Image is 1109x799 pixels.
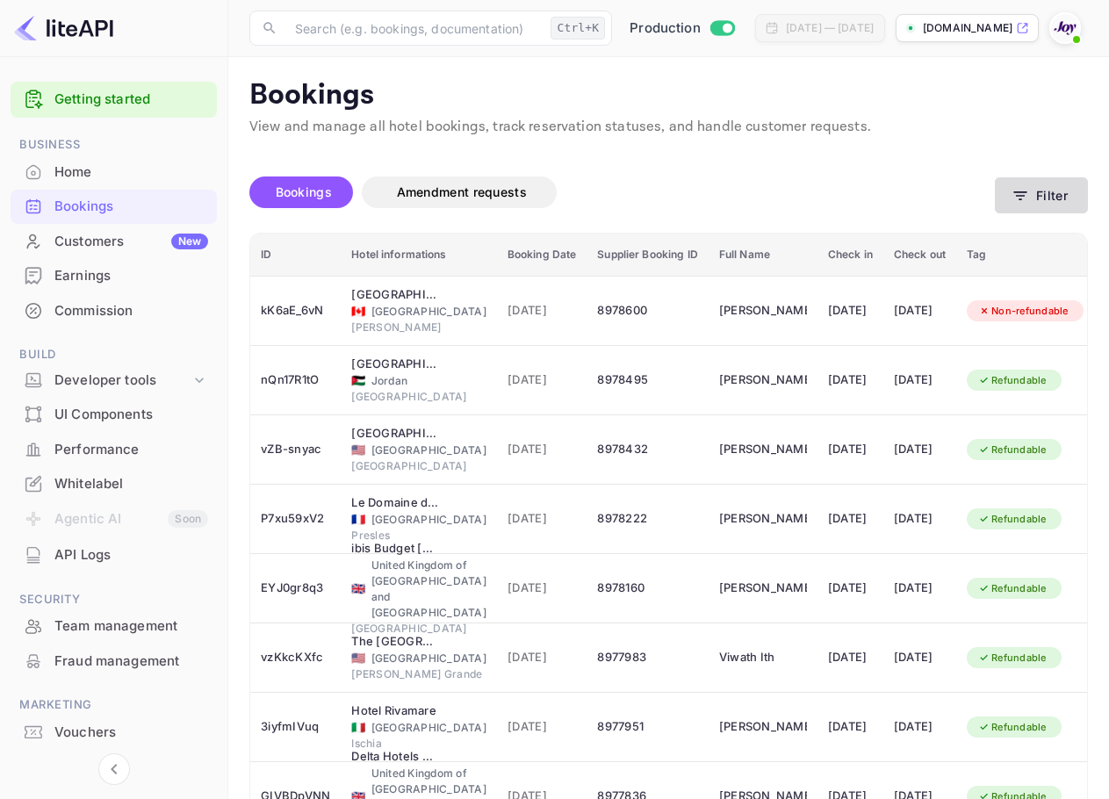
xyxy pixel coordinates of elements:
[11,433,217,467] div: Performance
[508,717,577,737] span: [DATE]
[894,297,946,325] div: [DATE]
[261,366,330,394] div: nQn17R1tO
[719,297,807,325] div: Maile Polansky
[261,713,330,741] div: 3iyfmIVuq
[54,474,208,494] div: Whitelabel
[261,297,330,325] div: kK6aE_6vN
[351,666,486,682] div: [PERSON_NAME] Grande
[11,538,217,572] div: API Logs
[923,20,1012,36] p: [DOMAIN_NAME]
[54,232,208,252] div: Customers
[284,11,544,46] input: Search (e.g. bookings, documentation)
[11,433,217,465] a: Performance
[719,366,807,394] div: Camila Conde
[597,574,697,602] div: 8978160
[351,306,365,317] span: Canada
[11,695,217,715] span: Marketing
[341,234,497,277] th: Hotel informations
[597,366,697,394] div: 8978495
[261,505,330,533] div: P7xu59xV2
[11,259,217,293] div: Earnings
[551,17,605,40] div: Ctrl+K
[14,14,113,42] img: LiteAPI logo
[719,713,807,741] div: Chris Kilgore
[54,90,208,110] a: Getting started
[11,538,217,571] a: API Logs
[351,736,486,752] div: Ischia
[11,82,217,118] div: Getting started
[828,366,873,394] div: [DATE]
[828,713,873,741] div: [DATE]
[11,467,217,500] a: Whitelabel
[894,366,946,394] div: [DATE]
[54,651,208,672] div: Fraud management
[508,509,577,529] span: [DATE]
[719,574,807,602] div: Mary Price
[508,301,577,320] span: [DATE]
[11,590,217,609] span: Security
[508,648,577,667] span: [DATE]
[54,405,208,425] div: UI Components
[351,356,439,373] div: Four Seasons Hotel Amman
[54,440,208,460] div: Performance
[967,508,1058,530] div: Refundable
[11,398,217,432] div: UI Components
[11,294,217,328] div: Commission
[1051,14,1079,42] img: With Joy
[54,371,191,391] div: Developer tools
[967,370,1058,392] div: Refundable
[351,304,486,320] div: [GEOGRAPHIC_DATA]
[597,505,697,533] div: 8978222
[351,514,365,525] span: France
[11,609,217,644] div: Team management
[11,190,217,222] a: Bookings
[995,177,1088,213] button: Filter
[54,301,208,321] div: Commission
[351,373,486,389] div: Jordan
[967,716,1058,738] div: Refundable
[261,644,330,672] div: vzKkcKXfc
[597,713,697,741] div: 8977951
[351,651,486,666] div: [GEOGRAPHIC_DATA]
[828,644,873,672] div: [DATE]
[786,20,874,36] div: [DATE] — [DATE]
[719,435,807,464] div: Jacob Skinner
[894,505,946,533] div: [DATE]
[98,753,130,785] button: Collapse navigation
[351,375,365,386] span: Jordan
[894,713,946,741] div: [DATE]
[817,234,883,277] th: Check in
[828,435,873,464] div: [DATE]
[967,647,1058,669] div: Refundable
[351,621,486,637] div: [GEOGRAPHIC_DATA]
[11,190,217,224] div: Bookings
[250,234,341,277] th: ID
[11,225,217,257] a: CustomersNew
[351,425,439,443] div: Hilton Garden Inn Falls Church
[719,505,807,533] div: Thomas Di Domenico
[508,440,577,459] span: [DATE]
[709,234,817,277] th: Full Name
[11,467,217,501] div: Whitelabel
[351,702,439,720] div: Hotel Rivamare
[597,644,697,672] div: 8977983
[351,540,439,558] div: ibis Budget Sheffield Centre St Marys Gate
[54,545,208,565] div: API Logs
[587,234,708,277] th: Supplier Booking ID
[351,652,365,664] span: United States of America
[11,716,217,750] div: Vouchers
[894,435,946,464] div: [DATE]
[351,512,486,528] div: [GEOGRAPHIC_DATA]
[894,574,946,602] div: [DATE]
[597,435,697,464] div: 8978432
[11,398,217,430] a: UI Components
[276,184,332,199] span: Bookings
[54,162,208,183] div: Home
[11,135,217,155] span: Business
[597,297,697,325] div: 8978600
[397,184,527,199] span: Amendment requests
[11,716,217,748] a: Vouchers
[261,435,330,464] div: vZB-snyac
[351,458,486,474] div: [GEOGRAPHIC_DATA]
[967,578,1058,600] div: Refundable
